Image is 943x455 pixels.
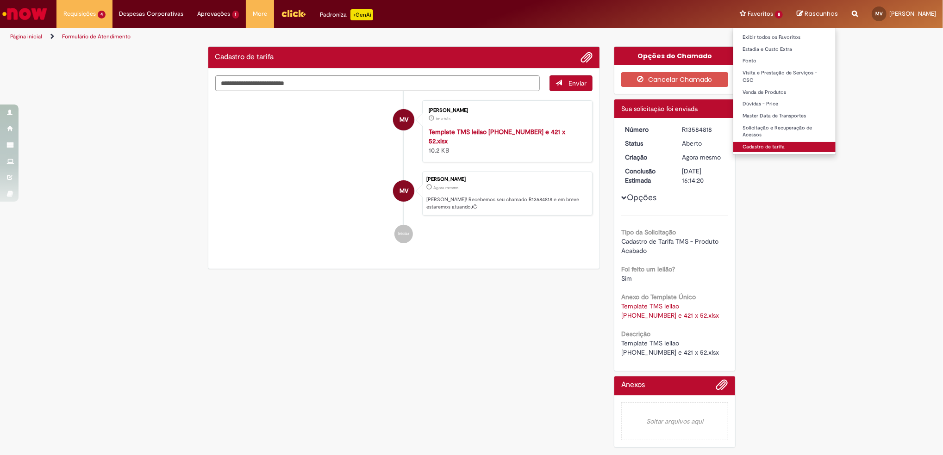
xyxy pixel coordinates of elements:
a: Página inicial [10,33,42,40]
div: R13584818 [682,125,725,134]
div: [PERSON_NAME] [429,108,583,113]
div: Padroniza [320,9,373,20]
span: [PERSON_NAME] [889,10,936,18]
em: Soltar arquivos aqui [621,402,728,440]
a: Formulário de Atendimento [62,33,131,40]
div: Aberto [682,139,725,148]
button: Adicionar anexos [581,51,593,63]
b: Descrição [621,330,650,338]
li: Mateus Marinho Vian [215,172,593,216]
span: 8 [775,11,783,18]
a: Estadia e Custo Extra [733,44,836,55]
span: Cadastro de Tarifa TMS - Produto Acabado [621,237,720,255]
div: Opções do Chamado [614,47,735,65]
h2: Cadastro de tarifa Histórico de tíquete [215,53,274,61]
span: MV [400,109,408,131]
span: Agora mesmo [433,185,458,191]
button: Cancelar Chamado [621,72,728,87]
a: Master Data de Transportes [733,111,836,121]
b: Foi feito um leilão? [621,265,675,273]
a: Ponto [733,56,836,66]
dt: Conclusão Estimada [618,166,675,185]
button: Adicionar anexos [716,379,728,395]
div: 10.2 KB [429,127,583,155]
span: Aprovações [198,9,231,18]
p: [PERSON_NAME]! Recebemos seu chamado R13584818 e em breve estaremos atuando. [426,196,587,210]
a: Exibir todos os Favoritos [733,32,836,43]
time: 01/10/2025 10:14:17 [682,153,721,161]
div: [DATE] 16:14:20 [682,166,725,185]
div: Mateus Marinho Vian [393,180,414,202]
dt: Número [618,125,675,134]
dt: Criação [618,153,675,162]
dt: Status [618,139,675,148]
time: 01/10/2025 10:14:17 [433,185,458,191]
div: 01/10/2025 10:14:17 [682,153,725,162]
h2: Anexos [621,381,645,389]
span: Favoritos [748,9,773,18]
b: Tipo da Solicitação [621,228,676,236]
a: Rascunhos [797,10,838,18]
span: More [253,9,267,18]
div: Mateus Marinho Vian [393,109,414,130]
a: Venda de Produtos [733,87,836,98]
span: MV [875,11,883,17]
a: Visita e Prestação de Serviços - CSC [733,68,836,85]
a: Cadastro de tarifa [733,142,836,152]
a: Solicitação e Recuperação de Acessos [733,123,836,140]
img: click_logo_yellow_360x200.png [281,6,306,20]
span: Sim [621,274,632,283]
p: +GenAi [350,9,373,20]
a: Download de Template TMS leilao 85533 85534 612 x 348 e 421 x 52.xlsx [621,302,719,320]
ul: Favoritos [733,28,836,155]
b: Anexo do Template Único [621,293,696,301]
span: Sua solicitação foi enviada [621,105,698,113]
span: Template TMS leilao [PHONE_NUMBER] e 421 x 52.xlsx [621,339,719,357]
span: Despesas Corporativas [119,9,184,18]
span: 1 [232,11,239,18]
span: 4 [98,11,106,18]
a: Dúvidas - Price [733,99,836,109]
span: Requisições [63,9,96,18]
span: Agora mesmo [682,153,721,161]
span: Enviar [568,79,587,87]
button: Enviar [550,75,593,91]
span: 1m atrás [436,116,450,122]
a: Template TMS leilao [PHONE_NUMBER] e 421 x 52.xlsx [429,128,565,145]
span: Rascunhos [805,9,838,18]
img: ServiceNow [1,5,49,23]
time: 01/10/2025 10:13:32 [436,116,450,122]
div: [PERSON_NAME] [426,177,587,182]
ul: Histórico de tíquete [215,91,593,253]
textarea: Digite sua mensagem aqui... [215,75,540,91]
span: MV [400,180,408,202]
ul: Trilhas de página [7,28,622,45]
